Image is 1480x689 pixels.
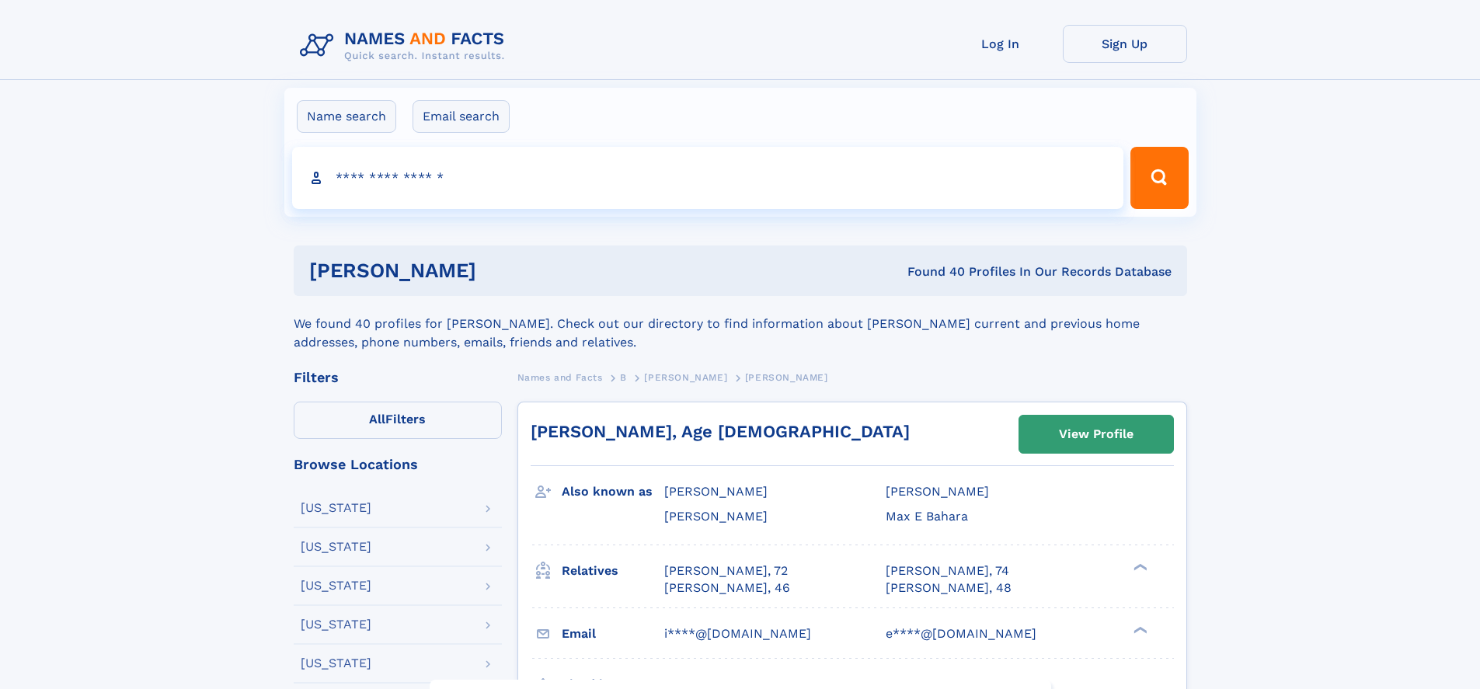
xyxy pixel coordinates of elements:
[664,484,768,499] span: [PERSON_NAME]
[301,541,371,553] div: [US_STATE]
[301,502,371,514] div: [US_STATE]
[294,402,502,439] label: Filters
[644,367,727,387] a: [PERSON_NAME]
[938,25,1063,63] a: Log In
[562,478,664,505] h3: Also known as
[301,657,371,670] div: [US_STATE]
[620,367,627,387] a: B
[294,25,517,67] img: Logo Names and Facts
[294,371,502,385] div: Filters
[294,296,1187,352] div: We found 40 profiles for [PERSON_NAME]. Check out our directory to find information about [PERSON...
[664,562,788,579] a: [PERSON_NAME], 72
[644,372,727,383] span: [PERSON_NAME]
[691,263,1172,280] div: Found 40 Profiles In Our Records Database
[562,558,664,584] h3: Relatives
[1130,562,1148,572] div: ❯
[1130,147,1188,209] button: Search Button
[745,372,828,383] span: [PERSON_NAME]
[886,579,1012,597] a: [PERSON_NAME], 48
[1019,416,1173,453] a: View Profile
[886,484,989,499] span: [PERSON_NAME]
[301,618,371,631] div: [US_STATE]
[664,579,790,597] a: [PERSON_NAME], 46
[1059,416,1134,452] div: View Profile
[531,422,910,441] a: [PERSON_NAME], Age [DEMOGRAPHIC_DATA]
[369,412,385,426] span: All
[664,509,768,524] span: [PERSON_NAME]
[562,621,664,647] h3: Email
[301,579,371,592] div: [US_STATE]
[620,372,627,383] span: B
[886,562,1009,579] a: [PERSON_NAME], 74
[517,367,603,387] a: Names and Facts
[1130,625,1148,635] div: ❯
[294,458,502,472] div: Browse Locations
[309,261,692,280] h1: [PERSON_NAME]
[413,100,510,133] label: Email search
[297,100,396,133] label: Name search
[1063,25,1187,63] a: Sign Up
[292,147,1124,209] input: search input
[886,509,968,524] span: Max E Bahara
